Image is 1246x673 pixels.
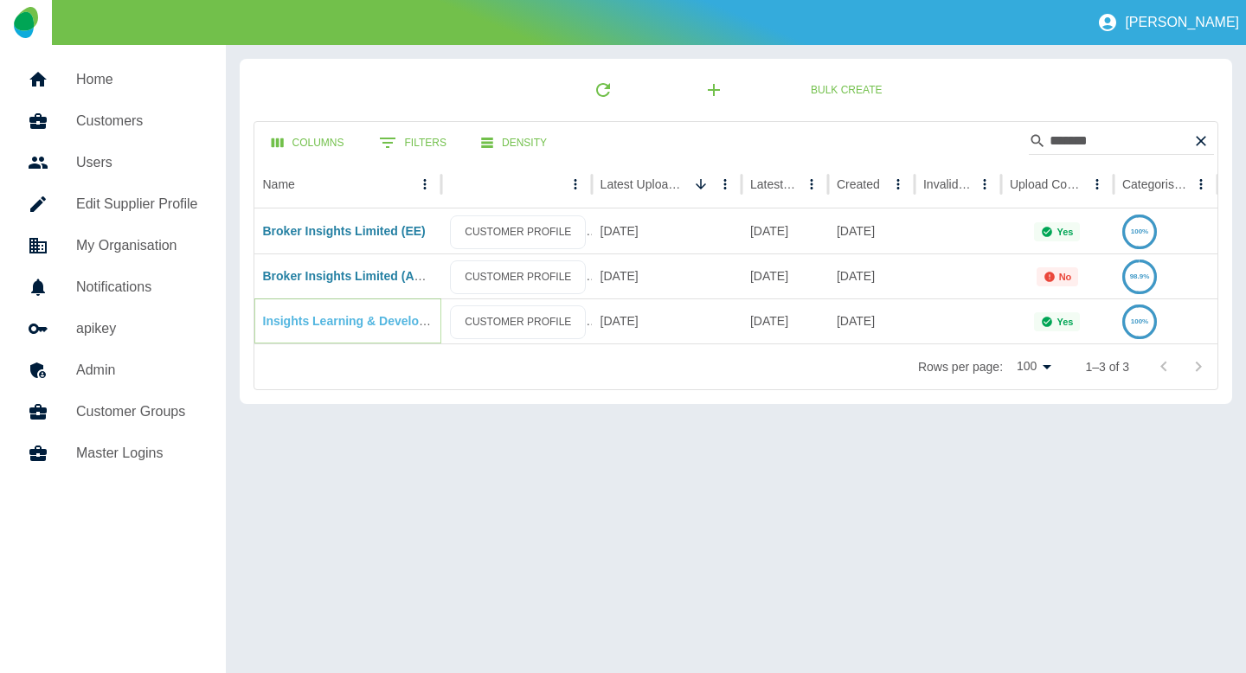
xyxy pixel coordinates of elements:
[973,172,997,196] button: Invalid Creds column menu
[467,127,561,159] button: Density
[1189,172,1213,196] button: Categorised column menu
[828,298,915,343] div: 28 Aug 2024
[14,59,212,100] a: Home
[14,7,37,38] img: Logo
[750,177,798,191] div: Latest Usage
[837,177,880,191] div: Created
[76,277,198,298] h5: Notifications
[76,235,198,256] h5: My Organisation
[76,360,198,381] h5: Admin
[14,266,212,308] a: Notifications
[1057,227,1073,237] p: Yes
[1010,177,1083,191] div: Upload Complete
[800,172,824,196] button: Latest Usage column menu
[828,253,915,298] div: 26 Apr 2024
[1057,317,1073,327] p: Yes
[76,152,198,173] h5: Users
[76,69,198,90] h5: Home
[365,125,460,160] button: Show filters
[592,253,742,298] div: 02 Oct 2025
[1131,317,1148,325] text: 100%
[76,443,198,464] h5: Master Logins
[601,177,687,191] div: Latest Upload Date
[263,224,426,238] a: Broker Insights Limited (EE)
[1029,127,1214,158] div: Search
[14,142,212,183] a: Users
[14,308,212,349] a: apikey
[76,401,198,422] h5: Customer Groups
[742,298,828,343] div: 01 Aug 2025
[797,74,896,106] button: Bulk Create
[1188,128,1214,154] button: Clear
[1085,172,1109,196] button: Upload Complete column menu
[1085,358,1129,375] p: 1–3 of 3
[828,208,915,253] div: 04 Jul 2023
[450,215,586,249] a: CUSTOMER PROFILE
[1090,5,1246,40] button: [PERSON_NAME]
[592,208,742,253] div: 07 Oct 2025
[76,111,198,131] h5: Customers
[689,172,713,196] button: Sort
[14,225,212,266] a: My Organisation
[450,305,586,339] a: CUSTOMER PROFILE
[923,177,971,191] div: Invalid Creds
[14,349,212,391] a: Admin
[14,391,212,433] a: Customer Groups
[1125,15,1239,30] p: [PERSON_NAME]
[450,260,586,294] a: CUSTOMER PROFILE
[263,177,295,191] div: Name
[1037,267,1079,286] div: Not all required reports for this customer were uploaded for the latest usage month.
[76,318,198,339] h5: apikey
[1059,272,1072,282] p: No
[886,172,910,196] button: Created column menu
[1131,228,1148,235] text: 100%
[14,183,212,225] a: Edit Supplier Profile
[413,172,437,196] button: Name column menu
[742,208,828,253] div: 01 Oct 2025
[14,100,212,142] a: Customers
[1130,272,1150,280] text: 98.9%
[258,127,358,159] button: Select columns
[918,358,1003,375] p: Rows per page:
[592,298,742,343] div: 04 Aug 2025
[1122,224,1157,238] a: 100%
[263,314,566,328] a: Insights Learning & Development - [DOMAIN_NAME]
[76,194,198,215] h5: Edit Supplier Profile
[1122,269,1157,283] a: 98.9%
[1010,354,1057,379] div: 100
[1122,314,1157,328] a: 100%
[563,172,588,196] button: column menu
[263,269,452,283] a: Broker Insights Limited (Abzorb)
[742,253,828,298] div: 30 Sep 2025
[14,433,212,474] a: Master Logins
[713,172,737,196] button: Latest Upload Date column menu
[1122,177,1187,191] div: Categorised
